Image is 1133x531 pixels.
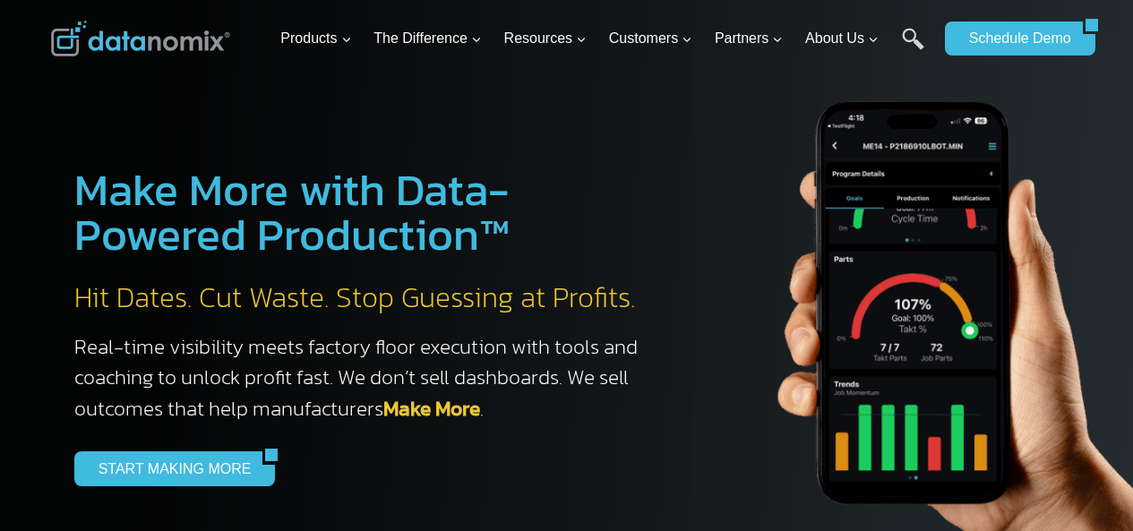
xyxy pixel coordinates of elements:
a: Make More [383,393,480,424]
nav: Primary Navigation [273,10,936,68]
span: Products [280,27,351,50]
span: Customers [609,27,692,50]
span: The Difference [373,27,482,50]
h2: Hit Dates. Cut Waste. Stop Guessing at Profits. [74,279,657,317]
iframe: Popup CTA [9,214,296,522]
h1: Make More with Data-Powered Production™ [74,167,657,257]
span: Resources [504,27,587,50]
h3: Real-time visibility meets factory floor execution with tools and coaching to unlock profit fast.... [74,331,657,424]
img: Datanomix [51,21,230,56]
a: Schedule Demo [945,21,1083,56]
a: Search [902,28,924,68]
span: Partners [715,27,783,50]
span: About Us [805,27,879,50]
